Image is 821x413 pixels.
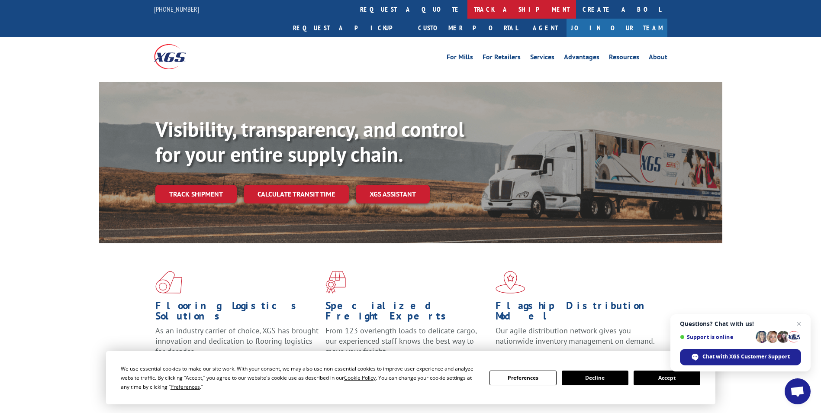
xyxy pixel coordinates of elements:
[155,326,319,356] span: As an industry carrier of choice, XGS has brought innovation and dedication to flooring logistics...
[785,378,811,404] div: Open chat
[155,300,319,326] h1: Flooring Logistics Solutions
[680,334,753,340] span: Support is online
[121,364,479,391] div: We use essential cookies to make our site work. With your consent, we may also use non-essential ...
[530,54,554,63] a: Services
[489,371,556,385] button: Preferences
[325,300,489,326] h1: Specialized Freight Experts
[524,19,567,37] a: Agent
[287,19,412,37] a: Request a pickup
[244,185,349,203] a: Calculate transit time
[155,271,182,294] img: xgs-icon-total-supply-chain-intelligence-red
[447,54,473,63] a: For Mills
[496,271,525,294] img: xgs-icon-flagship-distribution-model-red
[483,54,521,63] a: For Retailers
[680,320,801,327] span: Questions? Chat with us!
[567,19,667,37] a: Join Our Team
[680,349,801,365] div: Chat with XGS Customer Support
[155,185,237,203] a: Track shipment
[356,185,430,203] a: XGS ASSISTANT
[564,54,599,63] a: Advantages
[155,116,464,168] b: Visibility, transparency, and control for your entire supply chain.
[412,19,524,37] a: Customer Portal
[496,326,655,346] span: Our agile distribution network gives you nationwide inventory management on demand.
[106,351,715,404] div: Cookie Consent Prompt
[496,300,659,326] h1: Flagship Distribution Model
[702,353,790,361] span: Chat with XGS Customer Support
[171,383,200,390] span: Preferences
[609,54,639,63] a: Resources
[344,374,376,381] span: Cookie Policy
[325,271,346,294] img: xgs-icon-focused-on-flooring-red
[325,326,489,364] p: From 123 overlength loads to delicate cargo, our experienced staff knows the best way to move you...
[634,371,700,385] button: Accept
[154,5,199,13] a: [PHONE_NUMBER]
[562,371,628,385] button: Decline
[794,319,804,329] span: Close chat
[649,54,667,63] a: About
